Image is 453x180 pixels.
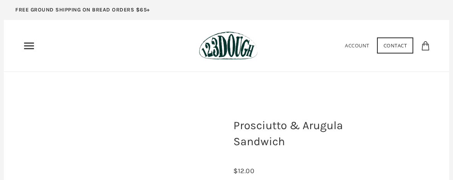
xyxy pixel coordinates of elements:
p: FREE GROUND SHIPPING ON BREAD ORDERS $65+ [15,6,150,14]
h1: Prosciutto & Arugula Sandwich [228,114,369,153]
a: FREE GROUND SHIPPING ON BREAD ORDERS $65+ [4,4,162,20]
nav: Primary [23,40,35,52]
div: $12.00 [233,165,254,177]
a: Contact [377,37,414,54]
img: 123Dough Bakery [199,31,257,60]
a: Account [345,42,369,49]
